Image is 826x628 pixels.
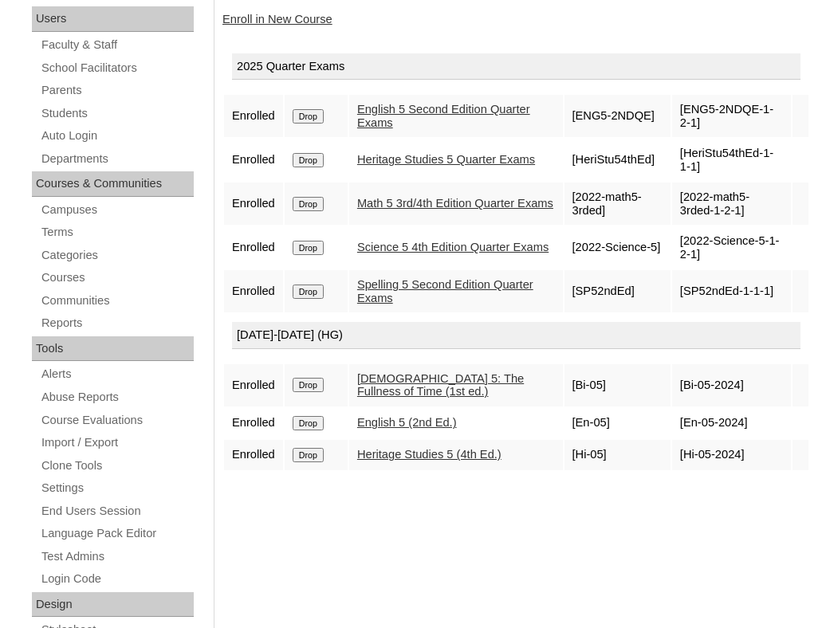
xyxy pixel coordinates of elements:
[40,410,194,430] a: Course Evaluations
[564,226,671,269] td: [2022-Science-5]
[564,440,671,470] td: [Hi-05]
[672,139,791,181] td: [HeriStu54thEd-1-1-1]
[357,241,549,253] a: Science 5 4th Edition Quarter Exams
[672,440,791,470] td: [Hi-05-2024]
[357,103,530,129] a: English 5 Second Edition Quarter Exams
[672,183,791,225] td: [2022-math5-3rded-1-2-1]
[357,372,524,398] a: [DEMOGRAPHIC_DATA] 5: The Fullness of Time (1st ed.)
[40,126,194,146] a: Auto Login
[32,336,194,362] div: Tools
[40,80,194,100] a: Parents
[293,153,324,167] input: Drop
[357,197,553,210] a: Math 5 3rd/4th Edition Quarter Exams
[40,569,194,589] a: Login Code
[293,416,324,430] input: Drop
[293,241,324,255] input: Drop
[224,183,283,225] td: Enrolled
[40,149,194,169] a: Departments
[224,270,283,312] td: Enrolled
[32,171,194,197] div: Courses & Communities
[564,183,671,225] td: [2022-math5-3rded]
[357,278,533,304] a: Spelling 5 Second Edition Quarter Exams
[293,378,324,392] input: Drop
[40,268,194,288] a: Courses
[224,440,283,470] td: Enrolled
[564,270,671,312] td: [SP52ndEd]
[40,104,194,124] a: Students
[40,387,194,407] a: Abuse Reports
[672,95,791,137] td: [ENG5-2NDQE-1-2-1]
[672,408,791,438] td: [En-05-2024]
[32,592,194,618] div: Design
[672,226,791,269] td: [2022-Science-5-1-2-1]
[232,322,800,349] div: [DATE]-[DATE] (HG)
[40,364,194,384] a: Alerts
[40,245,194,265] a: Categories
[293,285,324,299] input: Drop
[224,139,283,181] td: Enrolled
[293,448,324,462] input: Drop
[40,456,194,476] a: Clone Tools
[40,291,194,311] a: Communities
[293,197,324,211] input: Drop
[564,408,671,438] td: [En-05]
[40,547,194,567] a: Test Admins
[564,364,671,406] td: [Bi-05]
[40,433,194,453] a: Import / Export
[40,58,194,78] a: School Facilitators
[40,200,194,220] a: Campuses
[222,13,332,26] a: Enroll in New Course
[672,270,791,312] td: [SP52ndEd-1-1-1]
[40,524,194,544] a: Language Pack Editor
[357,416,457,429] a: English 5 (2nd Ed.)
[224,364,283,406] td: Enrolled
[224,226,283,269] td: Enrolled
[40,313,194,333] a: Reports
[224,95,283,137] td: Enrolled
[32,6,194,32] div: Users
[293,109,324,124] input: Drop
[357,153,535,166] a: Heritage Studies 5 Quarter Exams
[224,408,283,438] td: Enrolled
[232,53,800,80] div: 2025 Quarter Exams
[672,364,791,406] td: [Bi-05-2024]
[40,501,194,521] a: End Users Session
[357,448,501,461] a: Heritage Studies 5 (4th Ed.)
[40,478,194,498] a: Settings
[40,35,194,55] a: Faculty & Staff
[40,222,194,242] a: Terms
[564,139,671,181] td: [HeriStu54thEd]
[564,95,671,137] td: [ENG5-2NDQE]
